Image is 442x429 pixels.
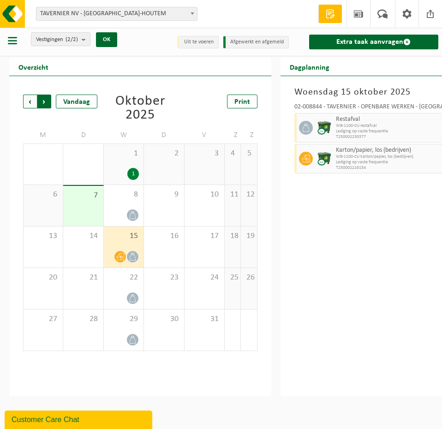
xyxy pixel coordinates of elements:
div: 1 [127,168,139,180]
span: Vorige [23,95,37,108]
button: OK [96,32,117,47]
span: 18 [229,231,236,241]
td: W [104,127,144,143]
span: 21 [68,273,98,283]
a: Extra taak aanvragen [309,35,438,49]
td: D [63,127,103,143]
span: 22 [108,273,139,283]
span: 15 [108,231,139,241]
div: Vandaag [56,95,97,108]
span: 14 [68,231,98,241]
span: TAVERNIER NV - SINT-LIEVENS-HOUTEM [36,7,197,20]
img: WB-1100-CU [317,152,331,166]
span: 27 [28,314,58,324]
span: 9 [149,190,179,200]
button: Vestigingen(2/2) [31,32,90,46]
iframe: chat widget [5,409,154,429]
span: 13 [28,231,58,241]
td: V [185,127,225,143]
span: 7 [68,191,98,201]
span: 11 [229,190,236,200]
span: 25 [229,273,236,283]
span: 4 [229,149,236,159]
count: (2/2) [66,36,78,42]
h2: Overzicht [9,58,58,76]
span: TAVERNIER NV - SINT-LIEVENS-HOUTEM [36,7,197,21]
span: Print [234,98,250,106]
span: 10 [189,190,220,200]
td: Z [225,127,241,143]
li: Afgewerkt en afgemeld [223,36,289,48]
span: 2 [149,149,179,159]
span: 17 [189,231,220,241]
span: 30 [149,314,179,324]
td: M [23,127,63,143]
img: WB-1100-CU [317,121,331,135]
span: 31 [189,314,220,324]
span: 20 [28,273,58,283]
span: 28 [68,314,98,324]
span: 1 [108,149,139,159]
div: Oktober 2025 [104,95,177,122]
h2: Dagplanning [281,58,339,76]
span: 6 [28,190,58,200]
span: 8 [108,190,139,200]
span: Vestigingen [36,33,78,47]
span: 3 [189,149,220,159]
span: 26 [245,273,252,283]
span: 23 [149,273,179,283]
td: Z [241,127,257,143]
td: D [144,127,184,143]
span: 16 [149,231,179,241]
span: 5 [245,149,252,159]
span: 12 [245,190,252,200]
li: Uit te voeren [177,36,219,48]
span: Volgende [37,95,51,108]
span: 24 [189,273,220,283]
a: Print [227,95,257,108]
span: 29 [108,314,139,324]
span: 19 [245,231,252,241]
